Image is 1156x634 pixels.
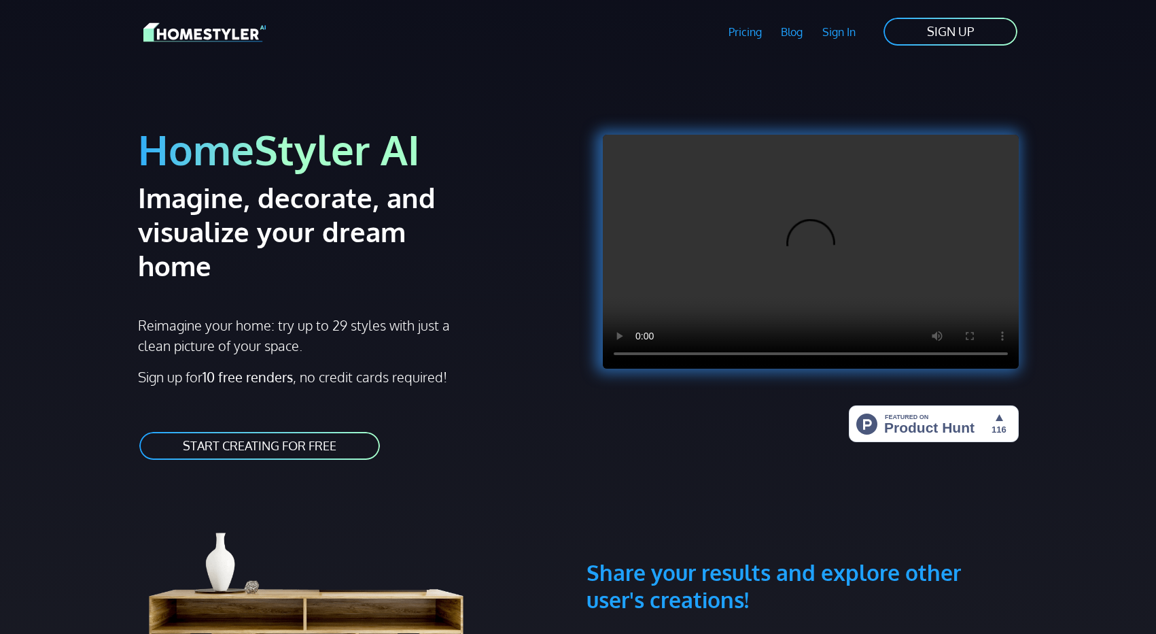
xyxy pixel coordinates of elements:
p: Sign up for , no credit cards required! [138,367,570,387]
img: HomeStyler AI - Interior Design Made Easy: One Click to Your Dream Home | Product Hunt [849,405,1019,442]
p: Reimagine your home: try up to 29 styles with just a clean picture of your space. [138,315,462,356]
strong: 10 free renders [203,368,293,386]
a: SIGN UP [882,16,1019,47]
a: START CREATING FOR FREE [138,431,381,461]
a: Blog [771,16,813,48]
h3: Share your results and explore other user's creations! [586,494,1019,614]
h1: HomeStyler AI [138,124,570,175]
a: Sign In [813,16,866,48]
h2: Imagine, decorate, and visualize your dream home [138,180,484,282]
img: HomeStyler AI logo [143,20,266,44]
a: Pricing [718,16,771,48]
